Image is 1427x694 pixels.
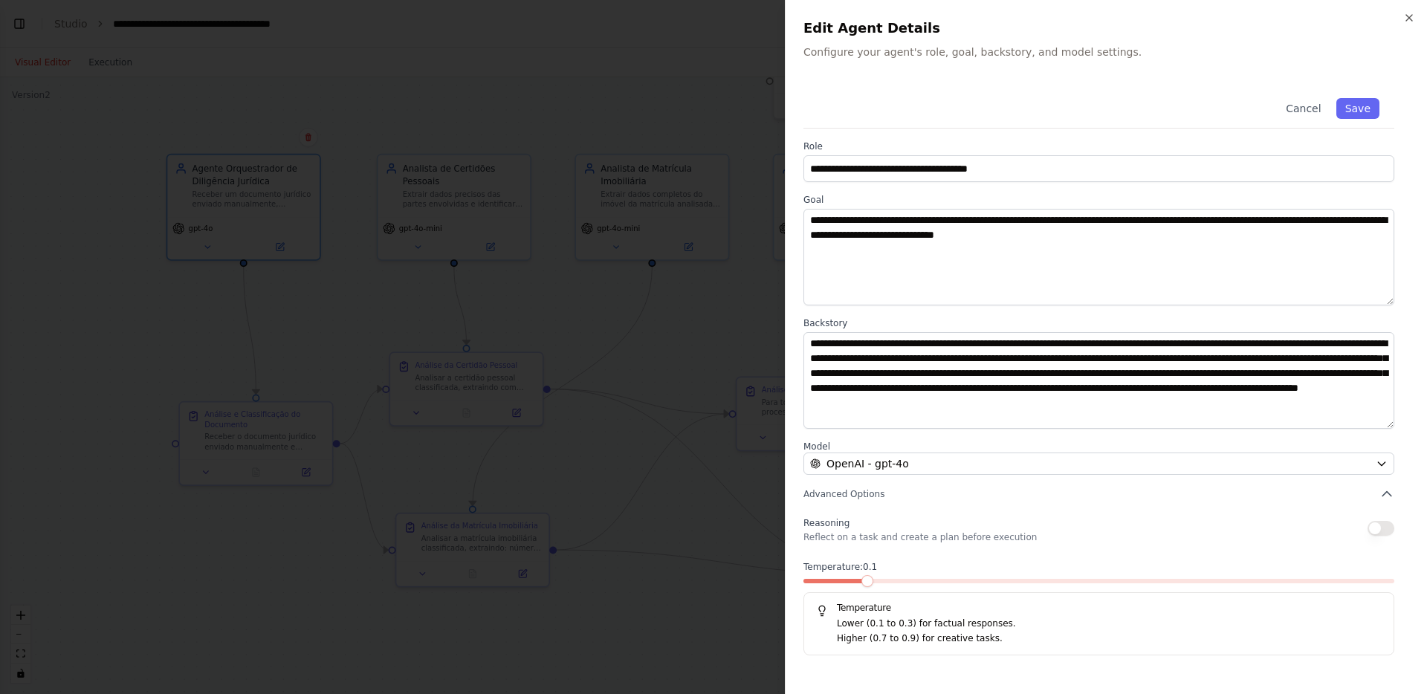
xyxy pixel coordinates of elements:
p: Higher (0.7 to 0.9) for creative tasks. [837,632,1382,646]
label: Model [803,441,1394,453]
span: OpenAI - gpt-4o [826,456,909,471]
h2: Edit Agent Details [803,18,1409,39]
p: Configure your agent's role, goal, backstory, and model settings. [803,45,1409,59]
button: Advanced Options [803,487,1394,502]
label: Goal [803,194,1394,206]
span: Advanced Options [803,488,884,500]
button: Cancel [1277,98,1330,119]
span: Temperature: 0.1 [803,561,877,573]
button: Save [1336,98,1379,119]
label: Backstory [803,317,1394,329]
h5: Temperature [816,602,1382,614]
button: OpenAI - gpt-4o [803,453,1394,475]
p: Reflect on a task and create a plan before execution [803,531,1037,543]
label: Role [803,140,1394,152]
p: Lower (0.1 to 0.3) for factual responses. [837,617,1382,632]
span: Reasoning [803,518,850,528]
